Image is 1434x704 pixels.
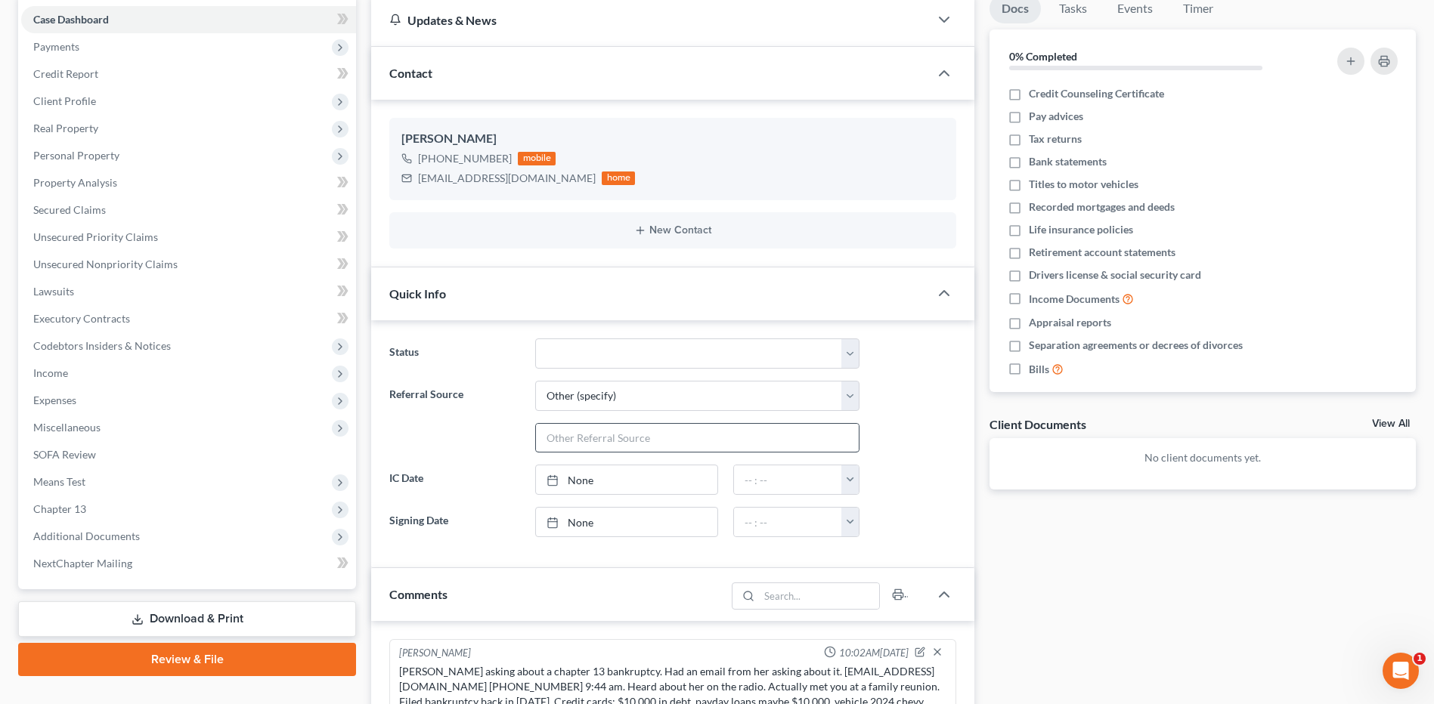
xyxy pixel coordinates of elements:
span: Secured Claims [33,203,106,216]
div: [PHONE_NUMBER] [418,151,512,166]
a: Property Analysis [21,169,356,196]
span: Additional Documents [33,530,140,542]
span: Unsecured Priority Claims [33,230,158,243]
a: Lawsuits [21,278,356,305]
span: NextChapter Mailing [33,557,132,570]
a: None [536,465,717,494]
span: Client Profile [33,94,96,107]
a: Secured Claims [21,196,356,224]
a: Review & File [18,643,356,676]
a: Download & Print [18,601,356,637]
div: [PERSON_NAME] [401,130,944,148]
div: home [602,171,635,185]
span: Miscellaneous [33,421,101,434]
a: View All [1372,418,1410,429]
span: Credit Report [33,67,98,80]
a: SOFA Review [21,441,356,468]
span: 10:02AM[DATE] [839,646,909,660]
span: Pay advices [1029,109,1083,124]
a: Executory Contracts [21,305,356,332]
button: New Contact [401,224,944,236]
input: -- : -- [734,508,842,536]
span: Credit Counseling Certificate [1029,86,1164,101]
p: No client documents yet. [1002,450,1404,465]
span: Case Dashboard [33,13,109,26]
span: Personal Property [33,149,119,162]
input: -- : -- [734,465,842,494]
input: Search... [759,583,879,609]
span: Bank statements [1029,154,1107,169]
span: Real Property [33,122,98,134]
span: Life insurance policies [1029,222,1133,237]
span: Lawsuits [33,285,74,298]
span: Tax returns [1029,131,1082,147]
iframe: Intercom live chat [1383,653,1419,689]
span: Bills [1029,362,1049,377]
span: Recorded mortgages and deeds [1029,199,1175,215]
span: Income Documents [1029,292,1120,307]
input: Other Referral Source [536,424,859,452]
span: Retirement account statements [1029,245,1175,260]
label: IC Date [382,465,527,495]
span: Comments [389,587,448,601]
div: [EMAIL_ADDRESS][DOMAIN_NAME] [418,171,596,186]
label: Signing Date [382,507,527,537]
a: Unsecured Nonpriority Claims [21,251,356,278]
div: Updates & News [389,12,911,28]
span: Codebtors Insiders & Notices [33,339,171,352]
a: Unsecured Priority Claims [21,224,356,251]
a: NextChapter Mailing [21,550,356,577]
div: mobile [518,152,556,165]
span: Payments [33,40,79,53]
div: [PERSON_NAME] [399,646,471,661]
div: Client Documents [990,416,1086,432]
span: Separation agreements or decrees of divorces [1029,338,1243,353]
span: Titles to motor vehicles [1029,177,1138,192]
span: Chapter 13 [33,502,86,515]
span: 1 [1414,653,1426,665]
span: Appraisal reports [1029,315,1111,330]
span: Unsecured Nonpriority Claims [33,258,178,270]
span: Property Analysis [33,176,117,189]
span: Quick Info [389,286,446,301]
span: Contact [389,66,432,80]
span: Drivers license & social security card [1029,267,1201,283]
span: Expenses [33,394,76,406]
a: Case Dashboard [21,6,356,33]
span: Means Test [33,475,85,488]
span: SOFA Review [33,448,96,461]
span: Executory Contracts [33,312,130,325]
span: Income [33,366,68,379]
a: None [536,508,717,536]
a: Credit Report [21,60,356,88]
label: Referral Source [382,381,527,453]
label: Status [382,338,527,369]
strong: 0% Completed [1009,50,1077,63]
